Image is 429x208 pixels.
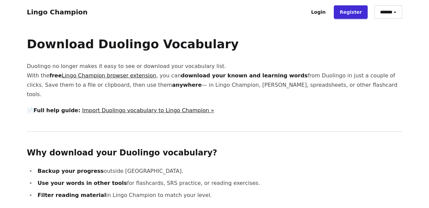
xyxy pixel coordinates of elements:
a: Login [305,5,331,19]
a: Import Duolingo vocabulary to Lingo Champion » [82,107,214,114]
li: in Lingo Champion to match your level. [36,191,402,200]
li: for flashcards, SRS practice, or reading exercises. [36,179,402,188]
h1: Download Duolingo Vocabulary [27,38,402,51]
strong: free [50,72,157,79]
strong: Backup your progress [38,168,104,174]
a: Register [334,5,368,19]
p: 📄 [27,106,402,115]
li: outside [GEOGRAPHIC_DATA]. [36,166,402,176]
strong: Full help guide: [34,107,80,114]
strong: Filter reading material [38,192,106,198]
strong: Use your words in other tools [38,180,127,186]
a: Lingo Champion browser extension [62,72,156,79]
a: Lingo Champion [27,8,87,16]
strong: download your known and learning words [181,72,308,79]
p: Duolingo no longer makes it easy to see or download your vocabulary list. With the , you can from... [27,62,402,99]
strong: anywhere [172,82,201,88]
h2: Why download your Duolingo vocabulary? [27,148,402,158]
